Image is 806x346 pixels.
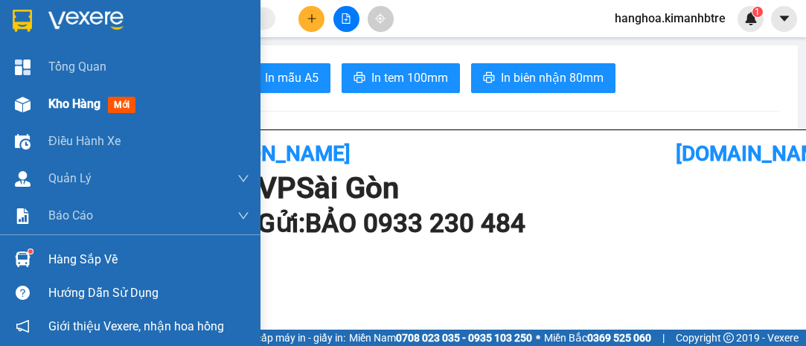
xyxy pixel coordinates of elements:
[755,7,760,17] span: 1
[341,13,351,24] span: file-add
[662,330,665,346] span: |
[48,169,92,188] span: Quản Lý
[471,63,615,93] button: printerIn biên nhận 80mm
[375,13,386,24] span: aim
[744,12,758,25] img: icon-new-feature
[771,6,797,32] button: caret-down
[16,286,30,300] span: question-circle
[298,6,324,32] button: plus
[235,63,330,93] button: printerIn mẫu A5
[28,249,33,254] sup: 1
[16,319,30,333] span: notification
[723,333,734,343] span: copyright
[342,63,460,93] button: printerIn tem 100mm
[48,282,249,304] div: Hướng dẫn sử dụng
[371,68,448,87] span: In tem 100mm
[587,332,651,344] strong: 0369 525 060
[237,210,249,222] span: down
[48,317,224,336] span: Giới thiệu Vexere, nhận hoa hồng
[15,60,31,75] img: dashboard-icon
[483,71,495,86] span: printer
[108,97,135,113] span: mới
[544,330,651,346] span: Miền Bắc
[354,71,365,86] span: printer
[48,97,100,111] span: Kho hàng
[15,252,31,267] img: warehouse-icon
[778,12,791,25] span: caret-down
[229,330,345,346] span: Cung cấp máy in - giấy in:
[307,13,317,24] span: plus
[501,68,604,87] span: In biên nhận 80mm
[349,330,532,346] span: Miền Nam
[752,7,763,17] sup: 1
[48,249,249,271] div: Hàng sắp về
[13,10,32,32] img: logo-vxr
[603,9,738,28] span: hanghoa.kimanhbtre
[15,208,31,224] img: solution-icon
[48,57,106,76] span: Tổng Quan
[368,6,394,32] button: aim
[15,171,31,187] img: warehouse-icon
[536,335,540,341] span: ⚪️
[15,134,31,150] img: warehouse-icon
[265,68,319,87] span: In mẫu A5
[237,173,249,185] span: down
[48,132,121,150] span: Điều hành xe
[333,6,359,32] button: file-add
[15,97,31,112] img: warehouse-icon
[396,332,532,344] strong: 0708 023 035 - 0935 103 250
[48,206,93,225] span: Báo cáo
